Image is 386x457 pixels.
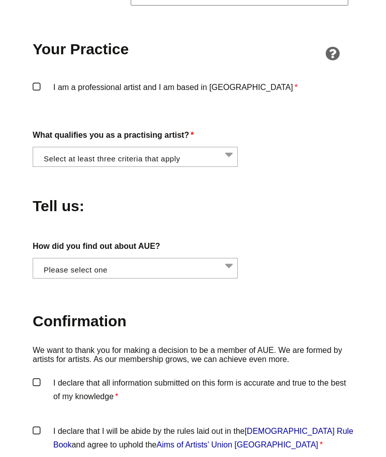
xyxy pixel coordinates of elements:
[53,427,353,449] a: [DEMOGRAPHIC_DATA] Rule Book
[33,376,353,406] label: I declare that all information submitted on this form is accurate and true to the best of my know...
[33,311,353,331] h2: Confirmation
[33,196,129,216] h2: Tell us:
[33,424,353,454] label: I declare that I will be abide by the rules laid out in the and agree to uphold the
[33,39,129,59] h2: Your Practice
[33,239,353,253] label: How did you find out about AUE?
[33,346,353,364] p: We want to thank you for making a decision to be a member of AUE. We are formed by artists for ar...
[33,80,353,111] label: I am a professional artist and I am based in [GEOGRAPHIC_DATA]
[33,128,353,142] label: What qualifies you as a practising artist?
[157,440,319,449] a: Aims of Artists’ Union [GEOGRAPHIC_DATA]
